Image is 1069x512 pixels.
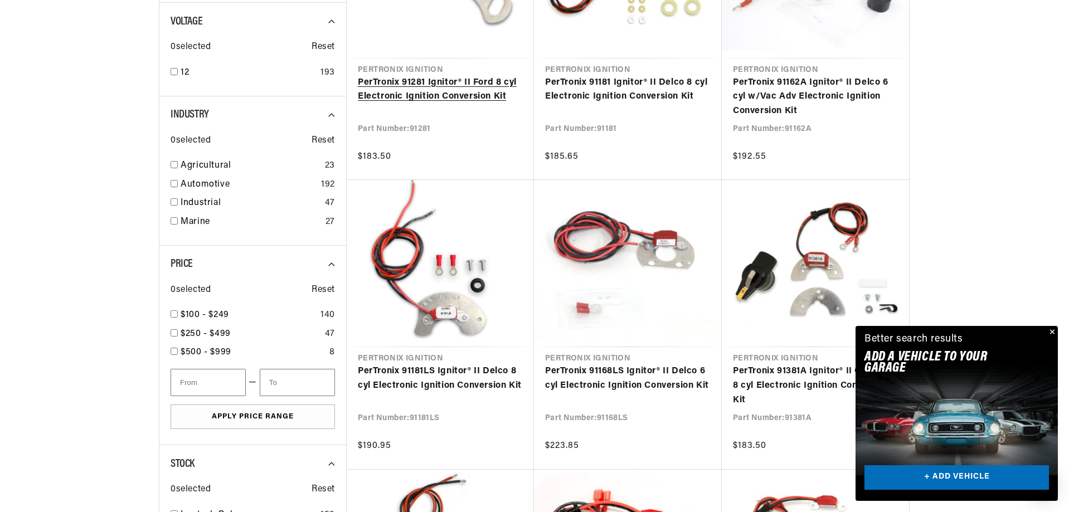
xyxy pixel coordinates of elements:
[312,134,335,148] span: Reset
[181,159,320,173] a: Agricultural
[11,141,212,158] a: FAQs
[171,404,335,430] button: Apply Price Range
[320,66,335,80] div: 193
[11,215,212,226] div: Orders
[249,376,257,390] span: —
[11,187,212,204] a: Shipping FAQs
[181,329,231,338] span: $250 - $499
[171,369,246,396] input: From
[312,283,335,298] span: Reset
[325,327,335,342] div: 47
[11,298,212,318] button: Contact Us
[545,76,711,104] a: PerTronix 91181 Ignitor® II Delco 8 cyl Electronic Ignition Conversion Kit
[171,482,211,497] span: 0 selected
[11,261,212,272] div: Payment, Pricing, and Promotions
[1044,326,1058,339] button: Close
[312,40,335,55] span: Reset
[181,215,321,230] a: Marine
[11,95,212,112] a: FAQ
[11,279,212,296] a: Payment, Pricing, and Promotions FAQ
[325,159,335,173] div: 23
[325,215,335,230] div: 27
[321,178,335,192] div: 192
[358,76,523,104] a: PerTronix 91281 Ignitor® II Ford 8 cyl Electronic Ignition Conversion Kit
[171,109,209,120] span: Industry
[181,196,320,211] a: Industrial
[545,364,711,393] a: PerTronix 91168LS Ignitor® II Delco 6 cyl Electronic Ignition Conversion Kit
[181,66,316,80] a: 12
[171,40,211,55] span: 0 selected
[181,310,229,319] span: $100 - $249
[325,196,335,211] div: 47
[171,259,193,270] span: Price
[11,232,212,250] a: Orders FAQ
[181,348,231,357] span: $500 - $999
[181,178,317,192] a: Automotive
[171,459,195,470] span: Stock
[733,76,898,119] a: PerTronix 91162A Ignitor® II Delco 6 cyl w/Vac Adv Electronic Ignition Conversion Kit
[171,283,211,298] span: 0 selected
[171,134,211,148] span: 0 selected
[733,364,898,407] a: PerTronix 91381A Ignitor® II Chrysler 8 cyl Electronic Ignition Conversion Kit
[864,465,1049,490] a: + ADD VEHICLE
[329,345,335,360] div: 8
[312,482,335,497] span: Reset
[320,308,335,323] div: 140
[171,16,202,27] span: Voltage
[11,169,212,180] div: Shipping
[864,331,963,348] div: Better search results
[11,123,212,134] div: JBA Performance Exhaust
[260,369,335,396] input: To
[153,321,215,331] a: POWERED BY ENCHANT
[11,77,212,88] div: Ignition Products
[358,364,523,393] a: PerTronix 91181LS Ignitor® II Delco 8 cyl Electronic Ignition Conversion Kit
[864,352,1021,374] h2: Add A VEHICLE to your garage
